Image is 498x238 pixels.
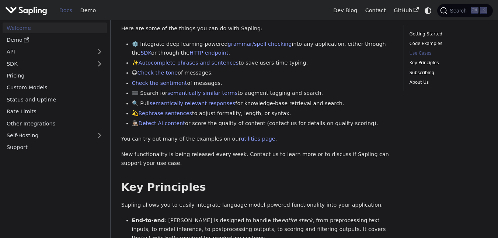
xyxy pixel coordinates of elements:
[132,40,393,58] li: ⚙️ Integrate deep learning-powered into any application, either through the or through the .
[3,70,107,81] a: Pricing
[189,50,228,56] a: HTTP endpoint
[228,41,292,47] a: grammar/spell checking
[132,80,187,86] a: Check the sentiment
[390,5,422,16] a: GitHub
[5,5,50,16] a: Sapling.ai
[167,90,237,96] a: semantically similar terms
[410,50,485,57] a: Use Cases
[92,58,107,69] button: Expand sidebar category 'SDK'
[281,217,313,223] em: entire stack
[361,5,390,16] a: Contact
[423,5,433,16] button: Switch between dark and light mode (currently system mode)
[3,58,92,69] a: SDK
[3,130,107,141] a: Self-Hosting
[132,69,393,77] li: 😀 of messages.
[150,100,236,106] a: semantically relevant responses
[139,110,192,116] a: Rephrase sentences
[55,5,76,16] a: Docs
[3,35,107,45] a: Demo
[329,5,361,16] a: Dev Blog
[3,118,107,129] a: Other Integrations
[92,46,107,57] button: Expand sidebar category 'API'
[132,217,165,223] strong: End-to-end
[410,59,485,66] a: Key Principles
[76,5,100,16] a: Demo
[410,79,485,86] a: About Us
[3,23,107,33] a: Welcome
[132,99,393,108] li: 🔍 Pull for knowledge-base retrieval and search.
[410,40,485,47] a: Code Examples
[132,79,393,88] li: of messages.
[437,4,492,17] button: Search (Ctrl+K)
[121,201,393,210] p: Sapling allows you to easily integrate language model-powered functionality into your application.
[241,136,275,142] a: utilities page
[140,50,151,56] a: SDK
[410,69,485,76] a: Subscribing
[3,94,107,105] a: Status and Uptime
[139,60,239,66] a: Autocomplete phrases and sentences
[121,24,393,33] p: Here are some of the things you can do with Sapling:
[447,8,471,14] span: Search
[139,120,185,126] a: Detect AI content
[3,82,107,93] a: Custom Models
[121,150,393,168] p: New functionality is being released every week. Contact us to learn more or to discuss if Sapling...
[410,31,485,38] a: Getting Started
[132,109,393,118] li: 💫 to adjust formality, length, or syntax.
[137,70,178,76] a: Check the tone
[121,181,393,194] h2: Key Principles
[121,135,393,144] p: You can try out many of the examples on our .
[3,46,92,57] a: API
[480,7,487,14] kbd: K
[132,89,393,98] li: 🟰 Search for to augment tagging and search.
[132,119,393,128] li: 🕵🏽‍♀️ or score the quality of content (contact us for details on quality scoring).
[3,142,107,153] a: Support
[3,106,107,117] a: Rate Limits
[5,5,47,16] img: Sapling.ai
[132,59,393,68] li: ✨ to save users time typing.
